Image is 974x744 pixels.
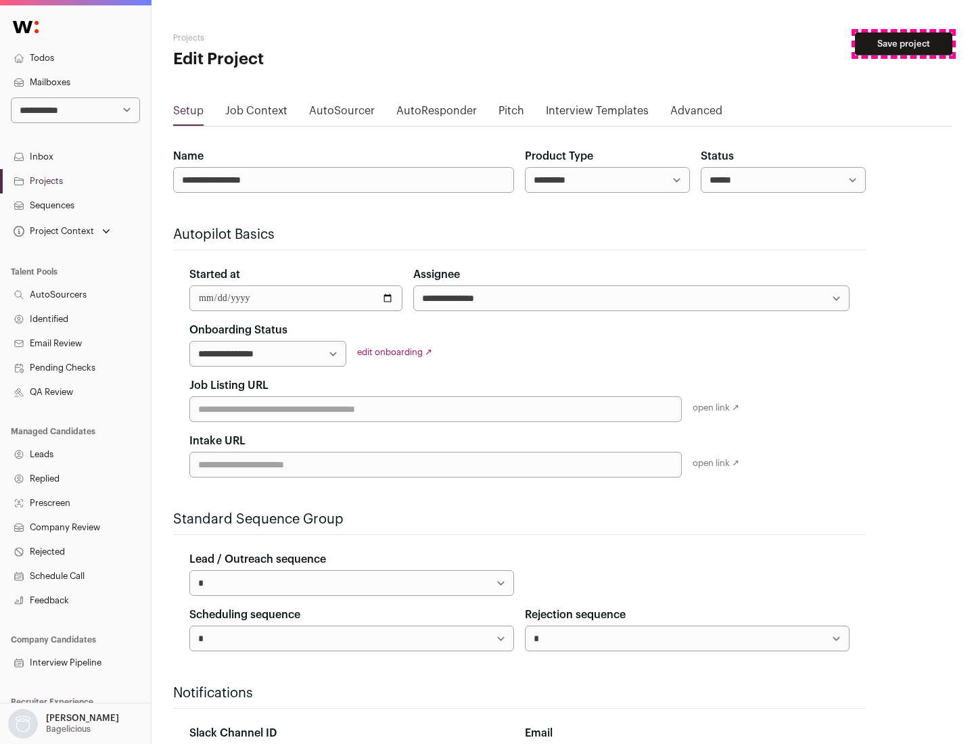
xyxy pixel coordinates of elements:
[546,103,649,124] a: Interview Templates
[173,103,204,124] a: Setup
[173,684,866,703] h2: Notifications
[701,148,734,164] label: Status
[189,551,326,567] label: Lead / Outreach sequence
[173,148,204,164] label: Name
[173,510,866,529] h2: Standard Sequence Group
[525,607,626,623] label: Rejection sequence
[498,103,524,124] a: Pitch
[189,377,269,394] label: Job Listing URL
[670,103,722,124] a: Advanced
[189,607,300,623] label: Scheduling sequence
[189,725,277,741] label: Slack Channel ID
[173,49,433,70] h1: Edit Project
[189,322,287,338] label: Onboarding Status
[173,32,433,43] h2: Projects
[5,14,46,41] img: Wellfound
[357,348,432,356] a: edit onboarding ↗
[525,725,850,741] div: Email
[189,433,246,449] label: Intake URL
[46,724,91,735] p: Bagelicious
[225,103,287,124] a: Job Context
[855,32,952,55] button: Save project
[309,103,375,124] a: AutoSourcer
[525,148,593,164] label: Product Type
[11,226,94,237] div: Project Context
[396,103,477,124] a: AutoResponder
[11,222,113,241] button: Open dropdown
[5,709,122,739] button: Open dropdown
[173,225,866,244] h2: Autopilot Basics
[189,266,240,283] label: Started at
[8,709,38,739] img: nopic.png
[46,713,119,724] p: [PERSON_NAME]
[413,266,460,283] label: Assignee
